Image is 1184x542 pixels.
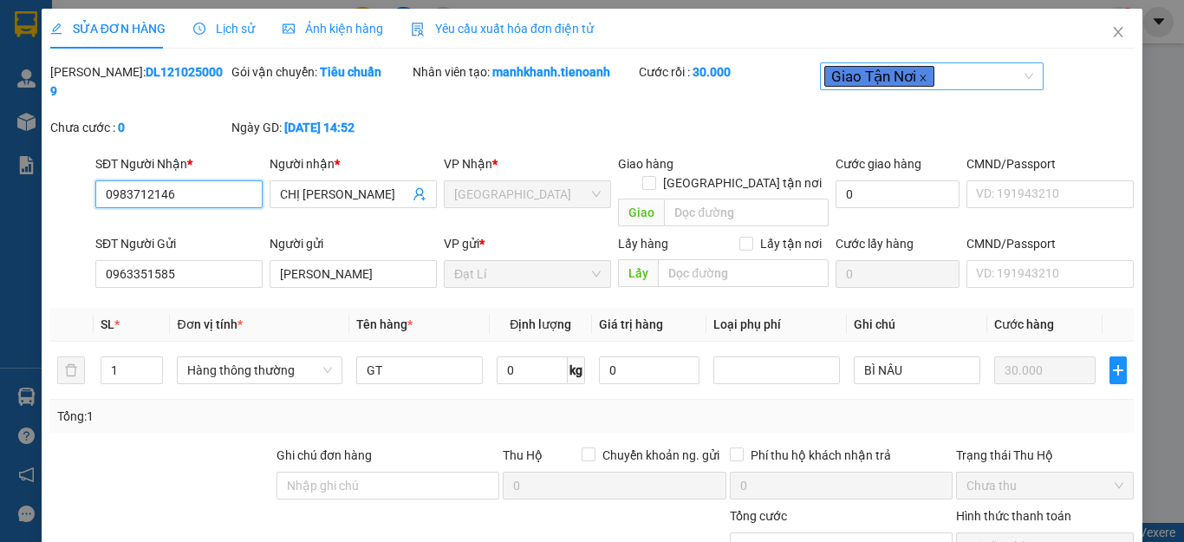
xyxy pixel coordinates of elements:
[50,118,228,137] div: Chưa cước :
[68,29,240,40] strong: NHẬN HÀNG NHANH - GIAO TỐC HÀNH
[956,509,1071,523] label: Hình thức thanh toán
[132,62,218,80] span: VP Nhận: [GEOGRAPHIC_DATA]
[966,154,1134,173] div: CMND/Passport
[510,317,571,331] span: Định lượng
[320,65,381,79] b: Tiêu chuẩn
[1094,9,1142,57] button: Close
[706,308,847,342] th: Loại phụ phí
[413,62,635,82] div: Nhân viên tạo:
[411,23,425,36] img: icon
[836,157,921,171] label: Cước giao hàng
[356,356,483,384] input: VD: Bàn, Ghế
[187,357,331,383] span: Hàng thông thường
[57,407,459,426] div: Tổng: 1
[65,10,244,26] span: CTY TNHH DLVT TIẾN OANH
[132,105,198,114] span: ĐT: 0935 82 08 08
[177,317,242,331] span: Đơn vị tính
[270,154,437,173] div: Người nhận
[599,317,663,331] span: Giá trị hàng
[753,234,829,253] span: Lấy tận nơi
[95,154,263,173] div: SĐT Người Nhận
[270,234,437,253] div: Người gửi
[118,121,125,134] b: 0
[7,11,50,55] img: logo
[503,448,543,462] span: Thu Hộ
[492,65,610,79] b: manhkhanh.tienoanh
[1111,25,1125,39] span: close
[7,105,69,114] span: ĐT:0931 608 606
[276,448,372,462] label: Ghi chú đơn hàng
[836,237,914,251] label: Cước lấy hàng
[283,23,295,35] span: picture
[1109,356,1127,384] button: plus
[276,472,499,500] input: Ghi chú đơn hàng
[595,446,726,465] span: Chuyển khoản ng. gửi
[994,317,1054,331] span: Cước hàng
[956,446,1134,465] div: Trạng thái Thu Hộ
[693,65,731,79] b: 30.000
[919,74,927,82] span: close
[57,356,85,384] button: delete
[847,308,987,342] th: Ghi chú
[193,23,205,35] span: clock-circle
[283,22,383,36] span: Ảnh kiện hàng
[656,173,829,193] span: [GEOGRAPHIC_DATA] tận nơi
[193,22,255,36] span: Lịch sử
[356,317,413,331] span: Tên hàng
[132,82,243,101] span: ĐC: 804 Song Hành, XLHN, P Hiệp Phú Q9
[658,259,829,287] input: Dọc đường
[618,199,664,226] span: Giao
[744,446,898,465] span: Phí thu hộ khách nhận trả
[413,187,426,201] span: user-add
[618,259,658,287] span: Lấy
[966,234,1134,253] div: CMND/Passport
[284,121,355,134] b: [DATE] 14:52
[454,261,601,287] span: Đạt Lí
[824,66,934,87] span: Giao Tận Nơi
[454,181,601,207] span: Thủ Đức
[411,22,594,36] span: Yêu cầu xuất hóa đơn điện tử
[639,62,816,82] div: Cước rồi :
[444,234,611,253] div: VP gửi
[966,473,1123,499] span: Chưa thu
[618,237,668,251] span: Lấy hàng
[568,356,585,384] span: kg
[730,509,787,523] span: Tổng cước
[664,199,829,226] input: Dọc đường
[231,118,409,137] div: Ngày GD:
[37,120,223,134] span: ----------------------------------------------
[618,157,673,171] span: Giao hàng
[7,88,92,96] span: ĐC: QL14, Chợ Đạt Lý
[7,67,107,75] span: VP Gửi: [PERSON_NAME]
[836,260,960,288] input: Cước lấy hàng
[444,157,492,171] span: VP Nhận
[1110,363,1126,377] span: plus
[994,356,1096,384] input: 0
[836,180,960,208] input: Cước giao hàng
[95,234,263,253] div: SĐT Người Gửi
[854,356,980,384] input: Ghi Chú
[117,42,192,56] strong: 1900 633 614
[50,22,166,36] span: SỬA ĐƠN HÀNG
[101,317,114,331] span: SL
[50,23,62,35] span: edit
[50,62,228,101] div: [PERSON_NAME]:
[231,62,409,82] div: Gói vận chuyển:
